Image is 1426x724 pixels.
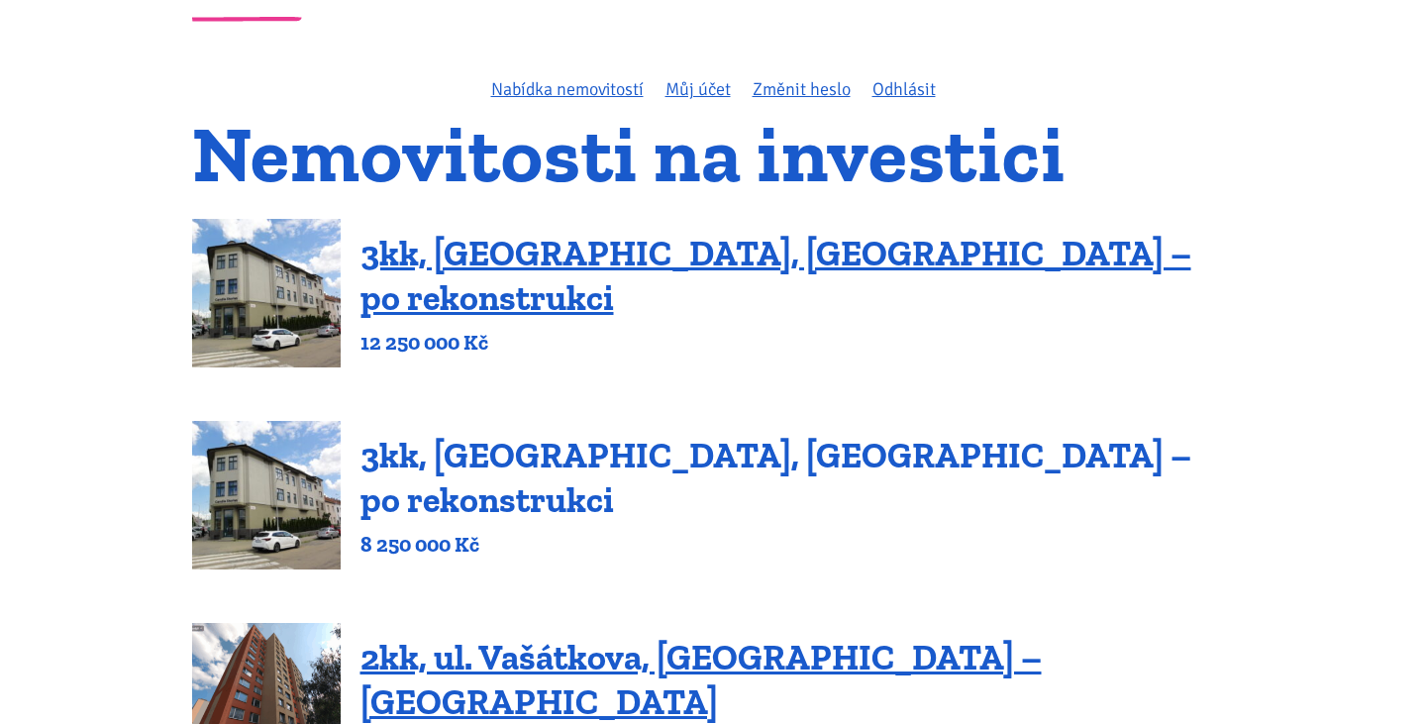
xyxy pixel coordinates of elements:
[360,531,1235,559] p: 8 250 000 Kč
[665,78,731,100] a: Můj účet
[360,329,1235,357] p: 12 250 000 Kč
[360,434,1191,521] a: 3kk, [GEOGRAPHIC_DATA], [GEOGRAPHIC_DATA] – po rekonstrukci
[360,232,1191,319] a: 3kk, [GEOGRAPHIC_DATA], [GEOGRAPHIC_DATA] – po rekonstrukci
[360,636,1042,723] a: 2kk, ul. Vašátkova, [GEOGRAPHIC_DATA] – [GEOGRAPHIC_DATA]
[753,78,851,100] a: Změnit heslo
[192,121,1235,187] h1: Nemovitosti na investici
[872,78,936,100] a: Odhlásit
[491,78,644,100] a: Nabídka nemovitostí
